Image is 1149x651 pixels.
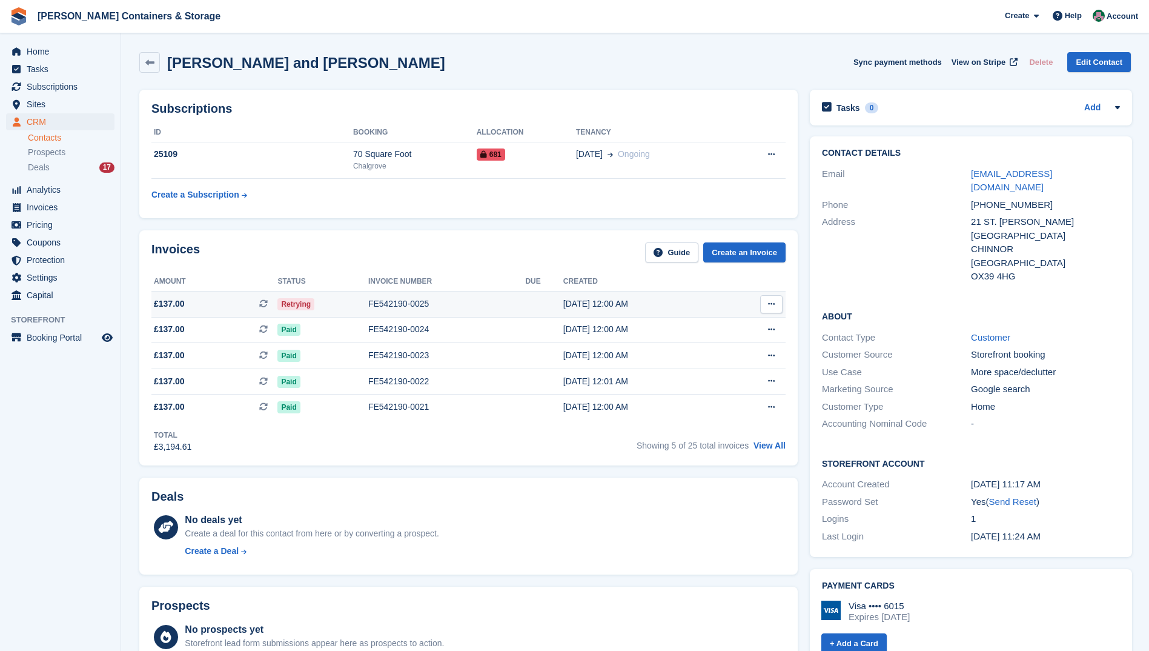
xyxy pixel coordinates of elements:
[27,96,99,113] span: Sites
[27,287,99,304] span: Capital
[1065,10,1082,22] span: Help
[368,298,526,310] div: FE542190-0025
[822,149,1120,158] h2: Contact Details
[952,56,1005,68] span: View on Stripe
[822,331,971,345] div: Contact Type
[277,298,314,310] span: Retrying
[6,78,114,95] a: menu
[151,148,353,161] div: 25109
[971,198,1120,212] div: [PHONE_NUMBER]
[971,478,1120,492] div: [DATE] 11:17 AM
[185,545,439,558] a: Create a Deal
[971,169,1052,193] a: [EMAIL_ADDRESS][DOMAIN_NAME]
[563,298,723,310] div: [DATE] 12:00 AM
[836,102,860,113] h2: Tasks
[151,272,277,292] th: Amount
[1084,101,1101,115] a: Add
[971,366,1120,379] div: More space/declutter
[27,329,99,346] span: Booking Portal
[947,52,1020,72] a: View on Stripe
[185,623,444,637] div: No prospects yet
[277,350,300,362] span: Paid
[27,61,99,78] span: Tasks
[27,199,99,216] span: Invoices
[277,272,368,292] th: Status
[6,181,114,198] a: menu
[154,430,191,441] div: Total
[637,441,749,450] span: Showing 5 of 25 total invoices
[185,637,444,650] div: Storefront lead form submissions appear here as prospects to action.
[154,401,185,413] span: £137.00
[154,349,185,362] span: £137.00
[277,401,300,413] span: Paid
[477,149,505,161] span: 681
[154,298,185,310] span: £137.00
[822,400,971,414] div: Customer Type
[971,531,1041,541] time: 2023-09-19 10:24:12 UTC
[151,242,200,262] h2: Invoices
[151,102,786,116] h2: Subscriptions
[1093,10,1105,22] img: Julia Marcham
[971,400,1120,414] div: Home
[27,181,99,198] span: Analytics
[33,6,225,26] a: [PERSON_NAME] Containers & Storage
[6,61,114,78] a: menu
[822,512,971,526] div: Logins
[185,545,239,558] div: Create a Deal
[971,382,1120,396] div: Google search
[971,270,1120,284] div: OX39 4HG
[368,401,526,413] div: FE542190-0021
[563,375,723,388] div: [DATE] 12:01 AM
[6,96,114,113] a: menu
[151,184,247,206] a: Create a Subscription
[6,113,114,130] a: menu
[822,167,971,195] div: Email
[6,329,114,346] a: menu
[11,314,121,326] span: Storefront
[6,287,114,304] a: menu
[576,148,603,161] span: [DATE]
[822,581,1120,591] h2: Payment cards
[100,330,114,345] a: Preview store
[154,323,185,336] span: £137.00
[989,496,1036,507] a: Send Reset
[151,599,210,613] h2: Prospects
[822,530,971,544] div: Last Login
[753,441,786,450] a: View All
[1107,10,1138,22] span: Account
[822,348,971,362] div: Customer Source
[27,113,99,130] span: CRM
[28,132,114,144] a: Contacts
[154,375,185,388] span: £137.00
[1024,52,1058,72] button: Delete
[971,332,1010,342] a: Customer
[27,234,99,251] span: Coupons
[971,512,1120,526] div: 1
[151,123,353,142] th: ID
[618,149,650,159] span: Ongoing
[353,148,477,161] div: 70 Square Foot
[971,495,1120,509] div: Yes
[28,146,114,159] a: Prospects
[277,376,300,388] span: Paid
[6,216,114,233] a: menu
[28,161,114,174] a: Deals 17
[353,123,477,142] th: Booking
[277,324,300,336] span: Paid
[368,323,526,336] div: FE542190-0024
[971,242,1120,256] div: CHINNOR
[6,43,114,60] a: menu
[6,199,114,216] a: menu
[865,102,879,113] div: 0
[28,147,65,158] span: Prospects
[563,272,723,292] th: Created
[986,496,1039,507] span: ( )
[6,269,114,286] a: menu
[368,272,526,292] th: Invoice number
[151,189,239,201] div: Create a Subscription
[27,78,99,95] span: Subscriptions
[971,256,1120,270] div: [GEOGRAPHIC_DATA]
[822,366,971,379] div: Use Case
[563,401,723,413] div: [DATE] 12:00 AM
[853,52,942,72] button: Sync payment methods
